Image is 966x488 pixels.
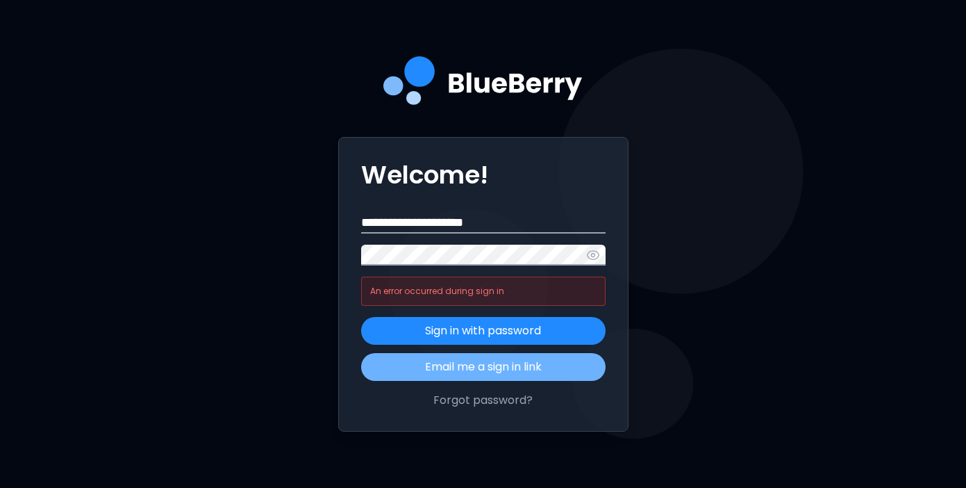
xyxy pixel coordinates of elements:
button: Sign in with password [361,317,606,345]
p: Sign in with password [425,323,541,339]
p: Welcome! [361,160,606,190]
div: An error occurred during sign in [361,277,606,306]
button: Forgot password? [361,392,606,409]
button: Email me a sign in link [361,353,606,381]
img: company logo [383,56,583,115]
